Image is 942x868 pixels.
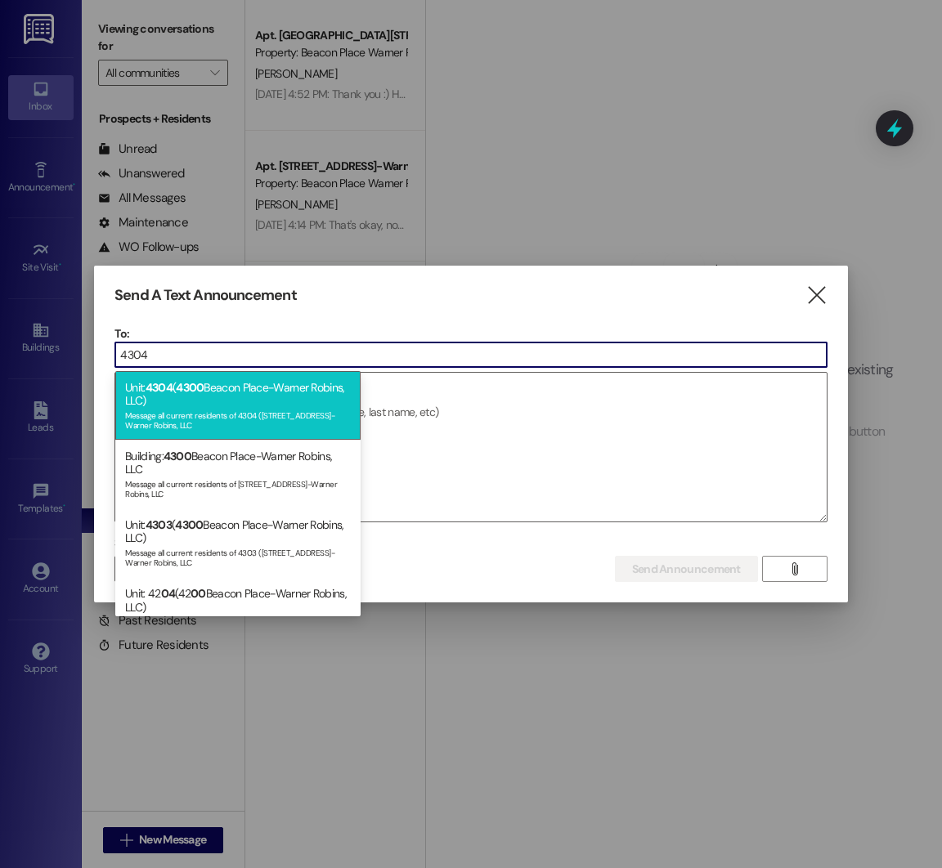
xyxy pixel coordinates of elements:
[114,286,296,305] h3: Send A Text Announcement
[175,517,203,532] span: 4300
[125,544,351,567] div: Message all current residents of 4303 ([STREET_ADDRESS]-Warner Robins, LLC
[632,561,741,578] span: Send Announcement
[805,287,828,304] i: 
[164,449,191,463] span: 4300
[115,440,361,508] div: Building: Beacon Place-Warner Robins, LLC
[146,380,173,395] span: 4304
[191,586,206,601] span: 00
[115,577,361,646] div: Unit: 42 (42 Beacon Place-Warner Robins, LLC)
[114,325,828,342] p: To:
[125,476,351,499] div: Message all current residents of [STREET_ADDRESS]-Warner Robins, LLC
[176,380,204,395] span: 4300
[615,556,758,582] button: Send Announcement
[125,407,351,430] div: Message all current residents of 4304 ([STREET_ADDRESS]-Warner Robins, LLC
[146,517,172,532] span: 4303
[115,371,361,440] div: Unit: ( Beacon Place-Warner Robins, LLC)
[115,508,361,577] div: Unit: ( Beacon Place-Warner Robins, LLC)
[125,614,351,637] div: Message all current residents of 4204 ([STREET_ADDRESS]-Warner Robins, LLC
[161,586,176,601] span: 04
[788,562,801,575] i: 
[115,342,827,367] input: Type to select the units, buildings, or communities you want to message. (e.g. 'Unit 1A', 'Buildi...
